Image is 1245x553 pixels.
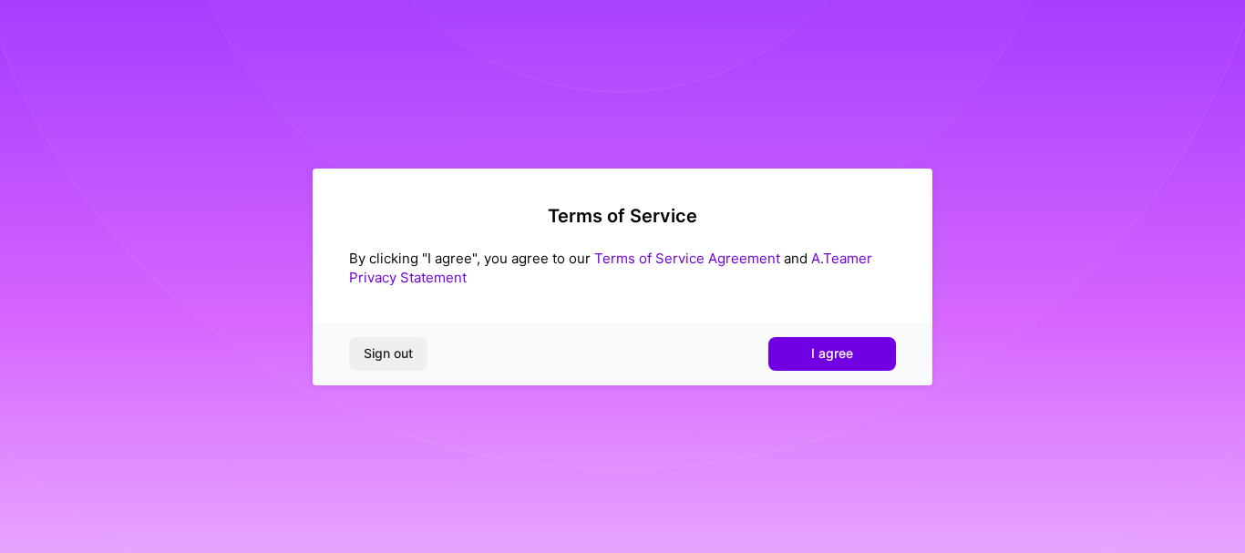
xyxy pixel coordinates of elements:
span: Sign out [364,344,413,363]
a: Terms of Service Agreement [594,250,780,267]
button: Sign out [349,337,427,370]
span: I agree [811,344,853,363]
h2: Terms of Service [349,205,896,227]
div: By clicking "I agree", you agree to our and [349,249,896,287]
button: I agree [768,337,896,370]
